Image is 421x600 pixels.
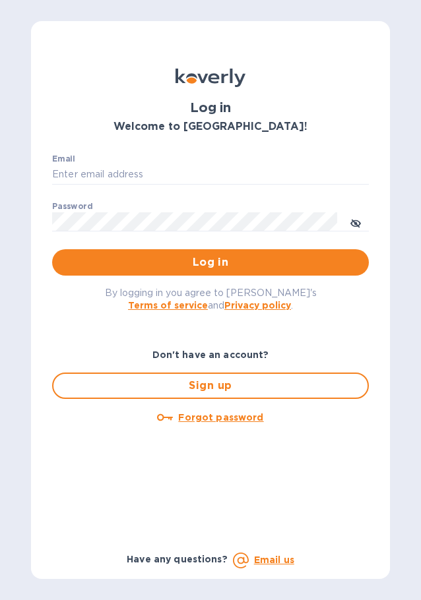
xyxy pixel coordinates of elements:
[178,412,263,423] u: Forgot password
[128,300,208,311] a: Terms of service
[52,373,369,399] button: Sign up
[63,255,358,270] span: Log in
[52,202,92,210] label: Password
[52,249,369,276] button: Log in
[52,121,369,133] h3: Welcome to [GEOGRAPHIC_DATA]!
[176,69,245,87] img: Koverly
[52,156,75,164] label: Email
[254,555,294,565] a: Email us
[64,378,357,394] span: Sign up
[52,100,369,115] h1: Log in
[342,209,369,235] button: toggle password visibility
[105,287,317,311] span: By logging in you agree to [PERSON_NAME]'s and .
[127,554,228,564] b: Have any questions?
[224,300,291,311] a: Privacy policy
[152,349,269,360] b: Don't have an account?
[52,165,369,185] input: Enter email address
